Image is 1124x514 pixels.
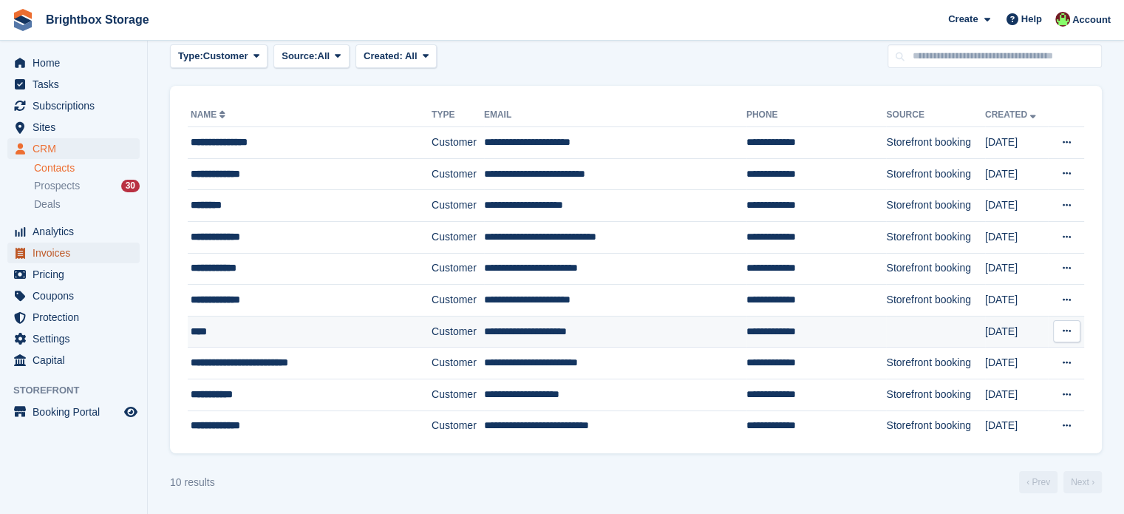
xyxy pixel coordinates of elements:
[432,410,484,442] td: Customer
[122,403,140,421] a: Preview store
[7,117,140,138] a: menu
[34,179,80,193] span: Prospects
[7,307,140,328] a: menu
[1019,471,1057,493] a: Previous
[432,316,484,348] td: Customer
[432,348,484,379] td: Customer
[985,253,1048,285] td: [DATE]
[886,221,984,253] td: Storefront booking
[34,161,140,175] a: Contacts
[34,197,61,212] span: Deals
[7,95,140,116] a: menu
[985,190,1048,222] td: [DATE]
[121,180,140,192] div: 30
[985,379,1048,410] td: [DATE]
[33,402,121,422] span: Booking Portal
[1016,471,1105,493] nav: Page
[33,264,121,285] span: Pricing
[33,95,121,116] span: Subscriptions
[432,190,484,222] td: Customer
[985,348,1048,379] td: [DATE]
[432,221,484,253] td: Customer
[33,221,121,242] span: Analytics
[191,109,228,120] a: Name
[318,49,330,64] span: All
[282,49,317,64] span: Source:
[432,253,484,285] td: Customer
[1072,13,1111,27] span: Account
[33,138,121,159] span: CRM
[355,44,437,69] button: Created: All
[178,49,203,64] span: Type:
[432,285,484,317] td: Customer
[33,350,121,371] span: Capital
[170,475,215,490] div: 10 results
[33,74,121,95] span: Tasks
[432,158,484,190] td: Customer
[7,285,140,306] a: menu
[34,197,140,212] a: Deals
[886,410,984,442] td: Storefront booking
[7,350,140,371] a: menu
[1063,471,1102,493] a: Next
[33,285,121,306] span: Coupons
[34,178,140,194] a: Prospects 30
[13,383,147,398] span: Storefront
[886,253,984,285] td: Storefront booking
[432,127,484,159] td: Customer
[33,243,121,263] span: Invoices
[886,348,984,379] td: Storefront booking
[7,53,140,73] a: menu
[886,190,984,222] td: Storefront booking
[886,379,984,410] td: Storefront booking
[985,127,1048,159] td: [DATE]
[7,402,140,422] a: menu
[12,9,34,31] img: stora-icon-8386f47178a22dfd0bd8f6a31ec36ba5ce8667c1dd55bd0f319d3a0aa187defe.svg
[273,44,350,69] button: Source: All
[432,104,484,127] th: Type
[7,328,140,349] a: menu
[7,243,140,263] a: menu
[33,307,121,328] span: Protection
[886,158,984,190] td: Storefront booking
[886,285,984,317] td: Storefront booking
[1021,12,1042,27] span: Help
[33,117,121,138] span: Sites
[405,50,418,61] span: All
[7,74,140,95] a: menu
[7,264,140,285] a: menu
[985,221,1048,253] td: [DATE]
[985,316,1048,348] td: [DATE]
[7,221,140,242] a: menu
[985,158,1048,190] td: [DATE]
[886,104,984,127] th: Source
[746,104,887,127] th: Phone
[1055,12,1070,27] img: Marlena
[985,285,1048,317] td: [DATE]
[948,12,978,27] span: Create
[985,410,1048,442] td: [DATE]
[203,49,248,64] span: Customer
[886,127,984,159] td: Storefront booking
[432,379,484,410] td: Customer
[170,44,268,69] button: Type: Customer
[484,104,746,127] th: Email
[33,328,121,349] span: Settings
[7,138,140,159] a: menu
[33,53,121,73] span: Home
[364,50,403,61] span: Created:
[40,7,155,32] a: Brightbox Storage
[985,109,1039,120] a: Created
